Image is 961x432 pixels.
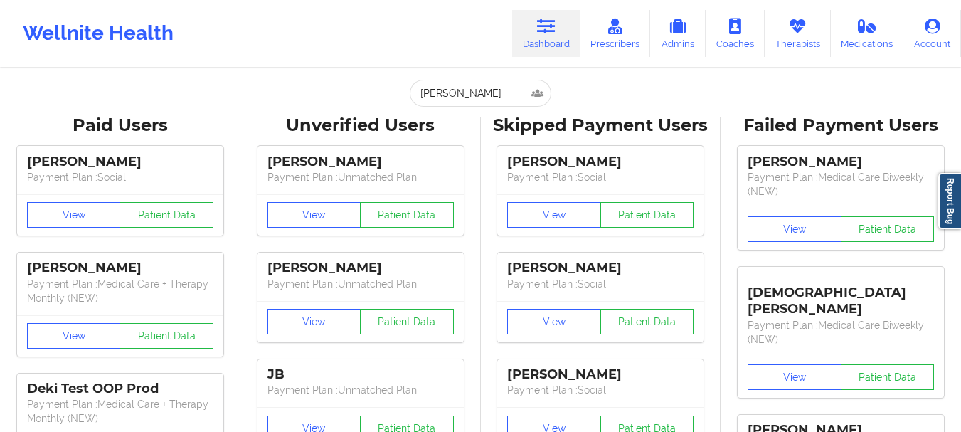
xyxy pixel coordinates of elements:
[748,364,841,390] button: View
[600,202,694,228] button: Patient Data
[27,260,213,276] div: [PERSON_NAME]
[748,216,841,242] button: View
[267,277,454,291] p: Payment Plan : Unmatched Plan
[512,10,580,57] a: Dashboard
[507,170,694,184] p: Payment Plan : Social
[120,323,213,349] button: Patient Data
[267,202,361,228] button: View
[250,115,471,137] div: Unverified Users
[27,323,121,349] button: View
[267,260,454,276] div: [PERSON_NAME]
[267,367,454,383] div: JB
[507,383,694,397] p: Payment Plan : Social
[841,364,935,390] button: Patient Data
[10,115,230,137] div: Paid Users
[27,277,213,305] p: Payment Plan : Medical Care + Therapy Monthly (NEW)
[507,260,694,276] div: [PERSON_NAME]
[267,170,454,184] p: Payment Plan : Unmatched Plan
[491,115,711,137] div: Skipped Payment Users
[360,309,454,334] button: Patient Data
[27,202,121,228] button: View
[27,381,213,397] div: Deki Test OOP Prod
[507,367,694,383] div: [PERSON_NAME]
[600,309,694,334] button: Patient Data
[748,170,934,199] p: Payment Plan : Medical Care Biweekly (NEW)
[360,202,454,228] button: Patient Data
[706,10,765,57] a: Coaches
[507,309,601,334] button: View
[27,397,213,426] p: Payment Plan : Medical Care + Therapy Monthly (NEW)
[27,154,213,170] div: [PERSON_NAME]
[650,10,706,57] a: Admins
[507,154,694,170] div: [PERSON_NAME]
[27,170,213,184] p: Payment Plan : Social
[267,154,454,170] div: [PERSON_NAME]
[765,10,831,57] a: Therapists
[748,318,934,347] p: Payment Plan : Medical Care Biweekly (NEW)
[267,309,361,334] button: View
[831,10,904,57] a: Medications
[841,216,935,242] button: Patient Data
[748,154,934,170] div: [PERSON_NAME]
[507,202,601,228] button: View
[731,115,951,137] div: Failed Payment Users
[120,202,213,228] button: Patient Data
[507,277,694,291] p: Payment Plan : Social
[267,383,454,397] p: Payment Plan : Unmatched Plan
[938,173,961,229] a: Report Bug
[748,274,934,317] div: [DEMOGRAPHIC_DATA][PERSON_NAME]
[903,10,961,57] a: Account
[580,10,651,57] a: Prescribers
